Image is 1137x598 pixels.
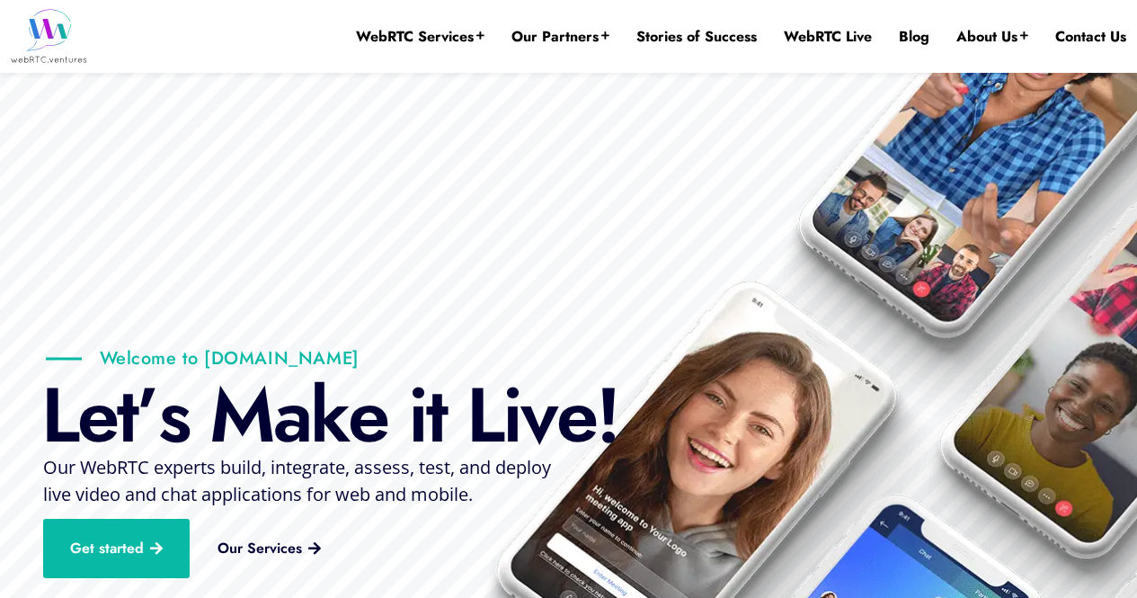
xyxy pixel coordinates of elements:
[77,375,117,456] div: e
[137,375,158,456] div: ’
[209,375,273,456] div: M
[310,375,348,456] div: k
[596,375,618,456] div: !
[502,375,520,456] div: i
[520,375,556,456] div: v
[11,9,87,63] img: WebRTC.ventures
[356,27,484,47] a: WebRTC Services
[117,375,137,456] div: t
[191,527,348,570] a: Our Services
[158,375,189,456] div: s
[41,375,77,456] div: L
[636,27,757,47] a: Stories of Success
[273,375,310,456] div: a
[556,375,596,456] div: e
[408,375,426,456] div: i
[899,27,929,47] a: Blog
[426,375,446,456] div: t
[466,375,502,456] div: L
[511,27,609,47] a: Our Partners
[784,27,872,47] a: WebRTC Live
[43,519,190,578] a: Get started
[43,455,551,506] span: Our WebRTC experts build, integrate, assess, test, and deploy live video and chat applications fo...
[1055,27,1126,47] a: Contact Us
[956,27,1028,47] a: About Us
[46,347,360,370] p: Welcome to [DOMAIN_NAME]
[348,375,387,456] div: e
